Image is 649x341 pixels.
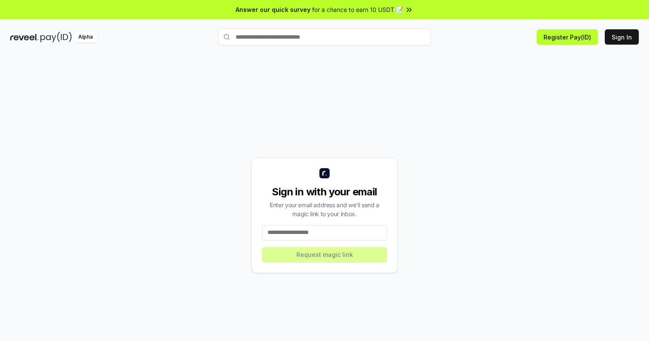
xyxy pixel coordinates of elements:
span: for a chance to earn 10 USDT 📝 [312,5,403,14]
img: pay_id [40,32,72,42]
img: logo_small [319,168,330,178]
div: Enter your email address and we’ll send a magic link to your inbox. [262,200,387,218]
button: Register Pay(ID) [537,29,598,45]
button: Sign In [605,29,639,45]
span: Answer our quick survey [236,5,310,14]
div: Sign in with your email [262,185,387,199]
div: Alpha [74,32,97,42]
img: reveel_dark [10,32,39,42]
